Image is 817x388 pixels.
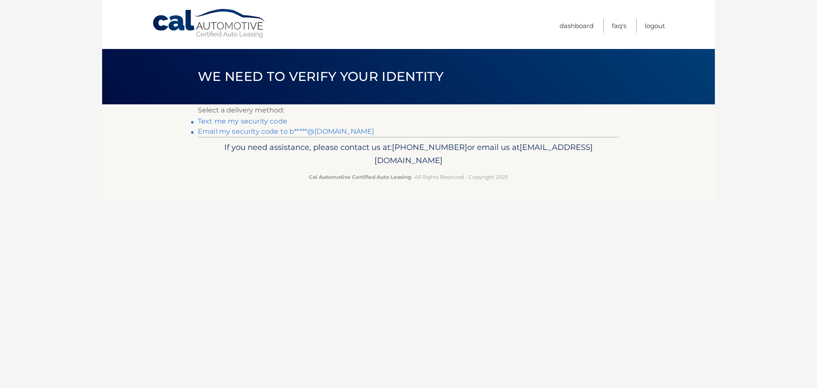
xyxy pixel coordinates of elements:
p: - All Rights Reserved - Copyright 2025 [203,172,614,181]
span: We need to verify your identity [198,69,443,84]
span: [PHONE_NUMBER] [392,142,467,152]
a: Logout [645,19,665,33]
p: Select a delivery method: [198,104,619,116]
a: Dashboard [560,19,594,33]
strong: Cal Automotive Certified Auto Leasing [309,174,411,180]
a: FAQ's [612,19,626,33]
a: Cal Automotive [152,9,267,39]
p: If you need assistance, please contact us at: or email us at [203,141,614,168]
a: Text me my security code [198,117,287,125]
a: Email my security code to b*****@[DOMAIN_NAME] [198,127,374,135]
